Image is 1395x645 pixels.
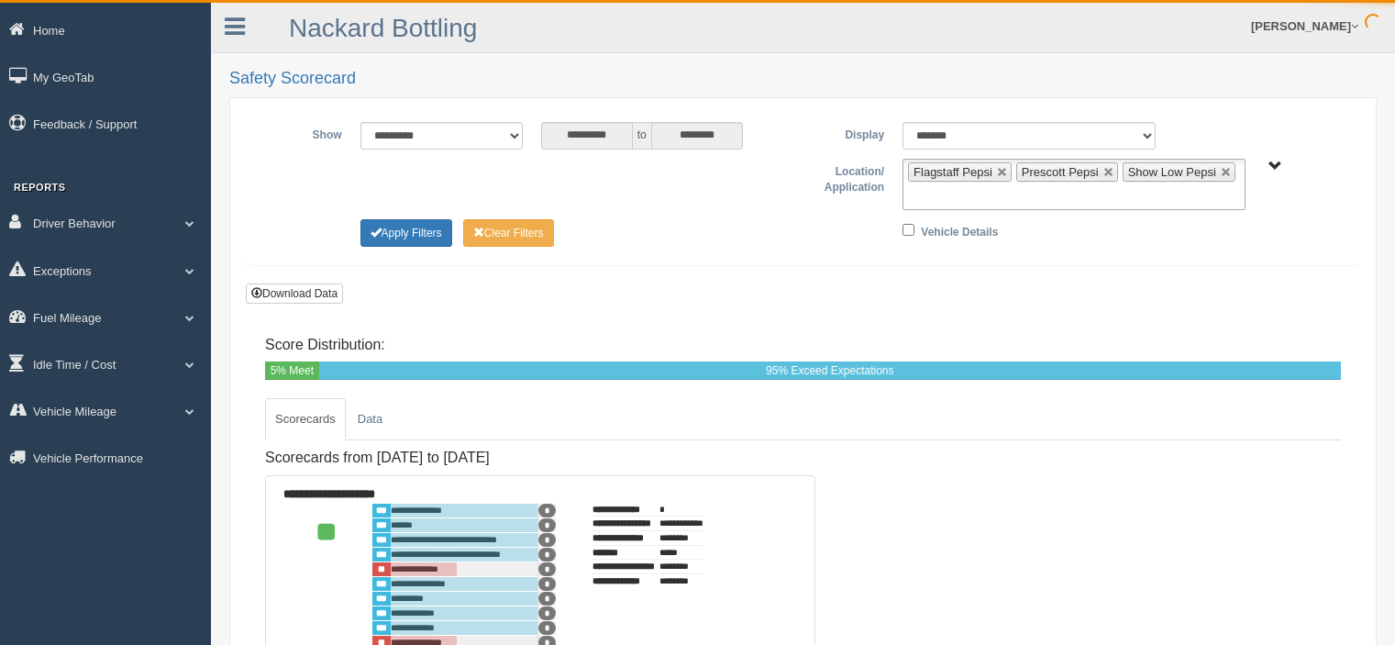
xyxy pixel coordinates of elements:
span: Flagstaff Pepsi [913,165,992,179]
span: 5% Meet Expectations [265,364,328,395]
button: Download Data [246,284,343,304]
span: to [633,122,651,150]
span: Show Low Pepsi [1128,165,1216,179]
label: Show [260,122,351,144]
button: Change Filter Options [463,219,554,247]
button: Change Filter Options [360,219,452,247]
label: Vehicle Details [921,219,998,241]
label: Location/ Application [803,159,894,196]
a: Nackard Bottling [289,14,477,42]
h4: Score Distribution: [265,337,1341,353]
a: Data [348,398,393,440]
span: 95% Exceed Expectations [766,364,893,377]
label: Display [803,122,893,144]
h4: Scorecards from [DATE] to [DATE] [265,450,815,466]
a: Scorecards [265,398,346,440]
span: Prescott Pepsi [1022,165,1099,179]
h2: Safety Scorecard [229,70,1377,88]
